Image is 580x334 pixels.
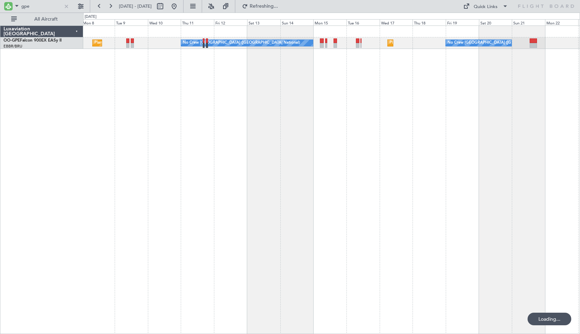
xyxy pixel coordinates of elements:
a: EBBR/BRU [3,44,22,49]
div: Quick Links [474,3,497,10]
div: Planned Maint [GEOGRAPHIC_DATA] ([GEOGRAPHIC_DATA] National) [389,38,516,48]
button: Refreshing... [239,1,281,12]
div: Sun 21 [512,19,545,26]
span: OO-GPE [3,38,20,43]
button: All Aircraft [8,14,76,25]
div: Loading... [528,313,571,325]
div: Mon 22 [545,19,578,26]
div: Mon 8 [81,19,115,26]
span: Refreshing... [249,4,279,9]
div: Tue 16 [346,19,380,26]
a: OO-GPEFalcon 900EX EASy II [3,38,62,43]
span: All Aircraft [18,17,74,22]
div: Fri 19 [446,19,479,26]
div: Wed 10 [148,19,181,26]
div: [DATE] [85,14,96,20]
div: Sat 20 [479,19,512,26]
button: Quick Links [460,1,511,12]
span: [DATE] - [DATE] [119,3,152,9]
div: Mon 15 [313,19,346,26]
div: Wed 17 [380,19,413,26]
div: Sun 14 [280,19,314,26]
div: No Crew [GEOGRAPHIC_DATA] ([GEOGRAPHIC_DATA] National) [447,38,565,48]
div: Sat 13 [247,19,280,26]
div: No Crew [GEOGRAPHIC_DATA] ([GEOGRAPHIC_DATA] National) [183,38,300,48]
div: Thu 18 [413,19,446,26]
div: Thu 11 [181,19,214,26]
input: A/C (Reg. or Type) [21,1,62,12]
div: Tue 9 [115,19,148,26]
div: Fri 12 [214,19,247,26]
div: Planned Maint [GEOGRAPHIC_DATA] ([GEOGRAPHIC_DATA] National) [94,38,221,48]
